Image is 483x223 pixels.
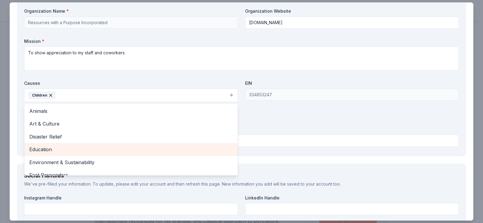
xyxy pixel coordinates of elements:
span: First Responders [29,171,233,179]
span: Education [29,145,233,153]
span: Animals [29,107,233,115]
button: Children [24,89,238,102]
span: Disaster Relief [29,133,233,141]
div: Children [24,103,238,176]
div: Children [28,91,56,99]
span: Environment & Sustainability [29,158,233,166]
span: Art & Culture [29,120,233,128]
